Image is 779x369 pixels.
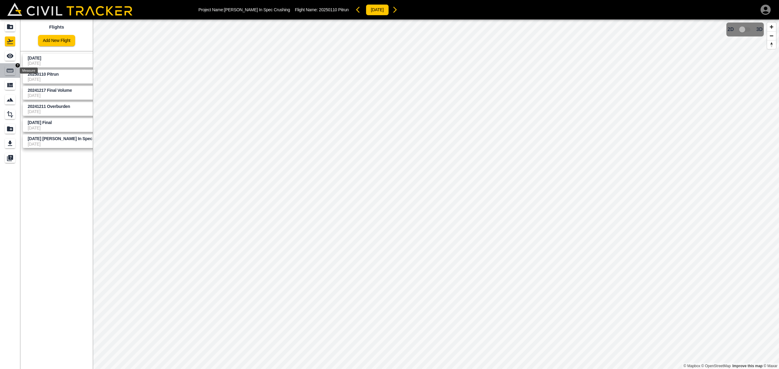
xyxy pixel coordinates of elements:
[198,7,290,12] p: Project Name: [PERSON_NAME] In Spec Crushing
[366,4,389,16] button: [DATE]
[728,27,734,32] span: 2D
[763,364,777,368] a: Maxar
[736,24,754,35] span: 3D model not uploaded yet
[319,7,349,12] span: 20250110 Pitrun
[683,364,700,368] a: Mapbox
[767,31,776,40] button: Zoom out
[767,40,776,49] button: Reset bearing to north
[732,364,763,368] a: Map feedback
[20,67,38,74] div: Measure
[767,22,776,31] button: Zoom in
[7,3,132,16] img: Civil Tracker
[295,7,349,12] p: Flight Name:
[756,27,763,32] span: 3D
[701,364,731,368] a: OpenStreetMap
